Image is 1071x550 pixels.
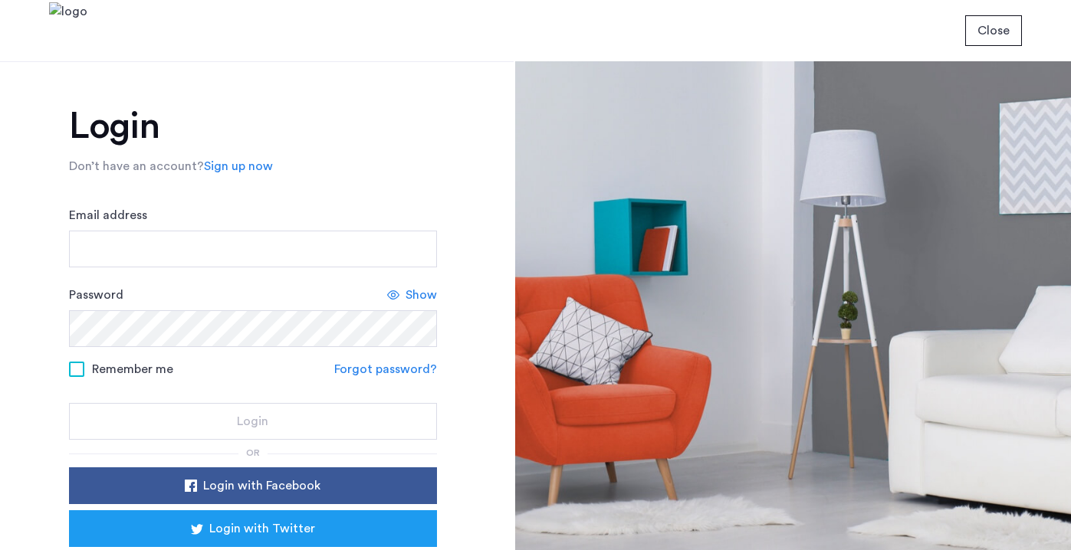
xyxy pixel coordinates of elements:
button: button [69,403,437,440]
h1: Login [69,108,437,145]
span: or [246,448,260,457]
span: Login [237,412,268,431]
button: button [69,467,437,504]
label: Email address [69,206,147,224]
span: Close [977,21,1010,40]
button: button [69,510,437,547]
a: Forgot password? [334,360,437,378]
span: Login with Twitter [209,519,315,538]
span: Remember me [92,360,173,378]
img: logo [49,2,87,60]
label: Password [69,286,123,304]
a: Sign up now [204,157,273,175]
button: button [965,15,1022,46]
span: Login with Facebook [203,476,320,495]
span: Don’t have an account? [69,160,204,172]
span: Show [406,286,437,304]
